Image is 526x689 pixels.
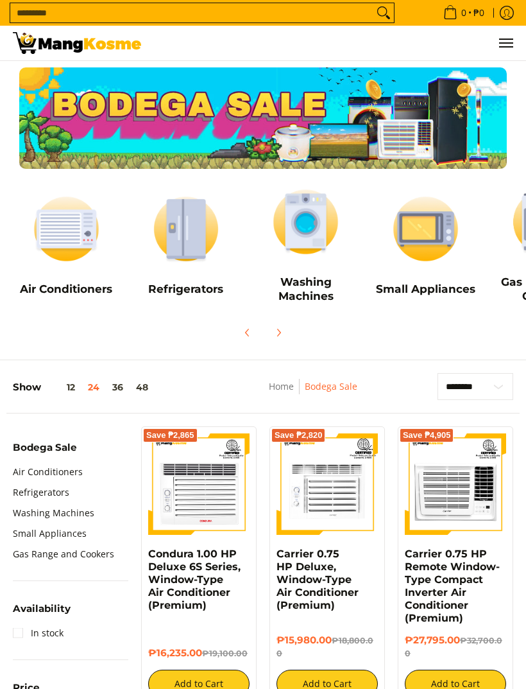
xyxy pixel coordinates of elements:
a: Bodega Sale [305,380,357,392]
del: ₱19,100.00 [202,649,248,658]
button: 36 [106,382,130,392]
ul: Customer Navigation [154,26,513,60]
h6: ₱16,235.00 [148,647,250,660]
img: Air Conditioners [13,189,120,269]
img: Bodega Sale l Mang Kosme: Cost-Efficient &amp; Quality Home Appliances | Page 2 [13,32,141,54]
span: • [439,6,488,20]
span: Save ₱4,905 [403,432,451,439]
a: Carrier 0.75 HP Remote Window-Type Compact Inverter Air Conditioner (Premium) [405,548,500,624]
span: Save ₱2,820 [275,432,323,439]
del: ₱32,700.00 [405,636,502,658]
a: Washing Machines Washing Machines [252,182,359,312]
span: Bodega Sale [13,442,77,452]
img: Small Appliances [372,189,479,269]
h6: ₱15,980.00 [276,634,378,660]
h5: Refrigerators [133,282,240,295]
button: 48 [130,382,155,392]
del: ₱18,800.00 [276,636,373,658]
button: Menu [498,26,513,60]
h5: Washing Machines [252,275,359,302]
h5: Small Appliances [372,282,479,295]
summary: Open [13,604,71,623]
button: 12 [41,382,81,392]
summary: Open [13,442,77,462]
a: Home [269,380,294,392]
span: Save ₱2,865 [146,432,194,439]
a: Refrigerators [13,482,69,503]
a: Small Appliances Small Appliances [372,189,479,305]
nav: Main Menu [154,26,513,60]
span: ₱0 [471,8,486,17]
a: Washing Machines [13,503,94,523]
a: Air Conditioners Air Conditioners [13,189,120,305]
a: Gas Range and Cookers [13,544,114,564]
a: Condura 1.00 HP Deluxe 6S Series, Window-Type Air Conditioner (Premium) [148,548,241,611]
button: Next [264,318,293,347]
span: 0 [459,8,468,17]
button: Previous [233,318,262,347]
span: Availability [13,604,71,613]
img: Condura 1.00 HP Deluxe 6S Series, Window-Type Air Conditioner (Premium) [148,433,250,535]
a: Refrigerators Refrigerators [133,189,240,305]
img: Washing Machines [252,182,359,262]
a: Small Appliances [13,523,87,544]
h5: Air Conditioners [13,282,120,295]
h5: Show [13,381,155,394]
h6: ₱27,795.00 [405,634,506,660]
img: Carrier 0.75 HP Deluxe, Window-Type Air Conditioner (Premium) [276,433,378,535]
img: Carrier 0.75 HP Remote Window-Type Compact Inverter Air Conditioner (Premium) [405,433,506,535]
a: Carrier 0.75 HP Deluxe, Window-Type Air Conditioner (Premium) [276,548,359,611]
button: Search [373,3,394,22]
a: Air Conditioners [13,462,83,482]
nav: Breadcrumbs [226,379,399,408]
a: In stock [13,623,64,643]
img: Refrigerators [133,189,240,269]
button: 24 [81,382,106,392]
